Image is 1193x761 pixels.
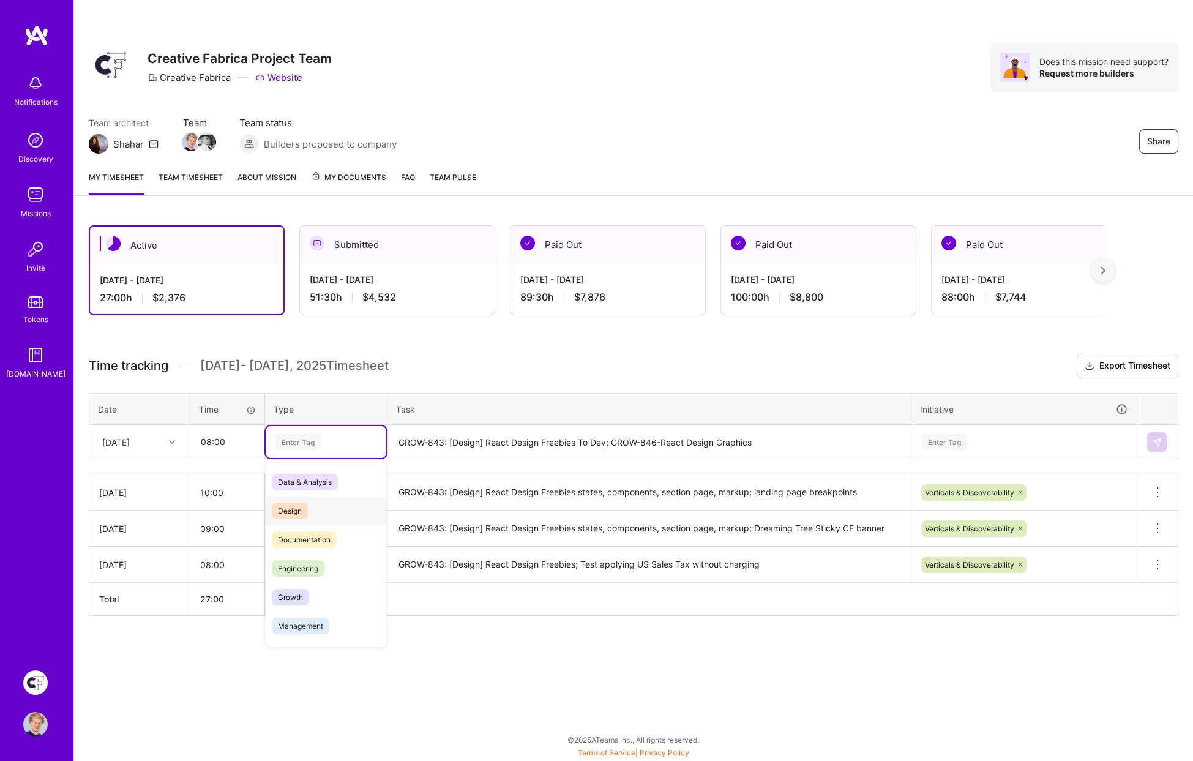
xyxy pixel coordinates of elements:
[190,512,264,545] input: HH:MM
[721,226,916,263] div: Paid Out
[89,116,159,129] span: Team architect
[1077,354,1178,378] button: Export Timesheet
[14,96,58,108] div: Notifications
[99,486,180,499] div: [DATE]
[790,291,823,304] span: $8,800
[6,367,65,380] div: [DOMAIN_NAME]
[731,291,906,304] div: 100:00 h
[190,476,264,509] input: HH:MM
[520,236,535,250] img: Paid Out
[275,432,321,451] div: Enter Tag
[191,425,264,458] input: HH:MM
[941,291,1116,304] div: 88:00 h
[21,207,51,220] div: Missions
[23,128,48,152] img: discovery
[23,182,48,207] img: teamwork
[995,291,1026,304] span: $7,744
[73,724,1193,755] div: © 2025 ATeams Inc., All rights reserved.
[311,171,386,184] span: My Documents
[1152,437,1162,447] img: Submit
[23,237,48,261] img: Invite
[310,236,324,250] img: Submitted
[401,171,415,195] a: FAQ
[922,432,967,451] div: Enter Tag
[362,291,396,304] span: $4,532
[510,226,705,263] div: Paid Out
[239,116,397,129] span: Team status
[932,226,1126,263] div: Paid Out
[149,139,159,149] i: icon Mail
[23,313,48,326] div: Tokens
[300,226,495,263] div: Submitted
[941,236,956,250] img: Paid Out
[925,524,1014,533] span: Verticals & Discoverability
[190,583,265,616] th: 27:00
[199,403,256,416] div: Time
[23,670,48,695] img: Creative Fabrica Project Team
[389,548,910,582] textarea: GROW-843: [Design] React Design Freebies; Test applying US Sales Tax without charging
[255,71,302,84] a: Website
[90,227,283,264] div: Active
[1139,129,1178,154] button: Share
[20,670,51,695] a: Creative Fabrica Project Team
[1147,135,1170,148] span: Share
[89,43,133,87] img: Company Logo
[311,171,386,195] a: My Documents
[23,712,48,737] img: User Avatar
[1085,360,1094,373] i: icon Download
[925,560,1014,569] span: Verticals & Discoverability
[1101,266,1105,275] img: right
[28,296,43,308] img: tokens
[159,171,223,195] a: Team timesheet
[89,393,190,425] th: Date
[200,358,389,373] span: [DATE] - [DATE] , 2025 Timesheet
[169,439,175,445] i: icon Chevron
[272,474,338,490] span: Data & Analysis
[272,531,337,548] span: Documentation
[389,476,910,510] textarea: GROW-843: [Design] React Design Freebies states, components, section page, markup; landing page b...
[199,132,215,152] a: Team Member Avatar
[578,748,689,757] span: |
[578,748,635,757] a: Terms of Service
[148,73,157,83] i: icon CompanyGray
[198,133,216,151] img: Team Member Avatar
[272,503,308,519] span: Design
[264,138,397,151] span: Builders proposed to company
[1000,53,1030,82] img: Avatar
[272,589,309,605] span: Growth
[182,133,200,151] img: Team Member Avatar
[89,134,108,154] img: Team Architect
[387,393,911,425] th: Task
[239,134,259,154] img: Builders proposed to company
[1039,67,1169,79] div: Request more builders
[183,132,199,152] a: Team Member Avatar
[23,343,48,367] img: guide book
[100,274,274,287] div: [DATE] - [DATE]
[26,261,45,274] div: Invite
[520,273,695,286] div: [DATE] - [DATE]
[99,522,180,535] div: [DATE]
[272,560,324,577] span: Engineering
[100,291,274,304] div: 27:00 h
[1039,56,1169,67] div: Does this mission need support?
[102,435,130,448] div: [DATE]
[941,273,1116,286] div: [DATE] - [DATE]
[99,558,180,571] div: [DATE]
[106,236,121,251] img: Active
[920,402,1128,416] div: Initiative
[731,273,906,286] div: [DATE] - [DATE]
[89,358,168,373] span: Time tracking
[183,116,215,129] span: Team
[310,291,485,304] div: 51:30 h
[18,152,53,165] div: Discovery
[265,393,387,425] th: Type
[389,426,910,459] textarea: GROW-843: [Design] React Design Freebies To Dev; GROW-846-React Design Graphics
[190,549,264,581] input: HH:MM
[89,171,144,195] a: My timesheet
[430,171,476,195] a: Team Pulse
[640,748,689,757] a: Privacy Policy
[23,71,48,96] img: bell
[148,51,332,66] h3: Creative Fabrica Project Team
[24,24,49,47] img: logo
[20,712,51,737] a: User Avatar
